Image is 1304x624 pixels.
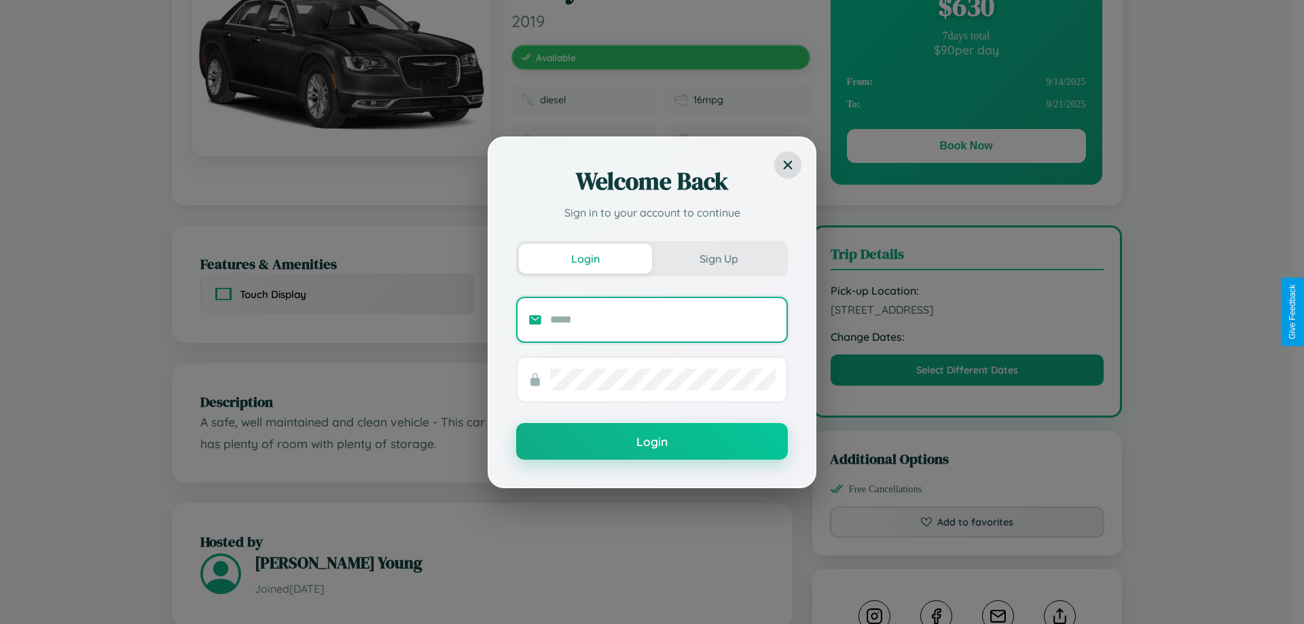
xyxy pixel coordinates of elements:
button: Login [516,423,788,460]
p: Sign in to your account to continue [516,204,788,221]
button: Login [519,244,652,274]
button: Sign Up [652,244,785,274]
h2: Welcome Back [516,165,788,198]
div: Give Feedback [1288,285,1297,339]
